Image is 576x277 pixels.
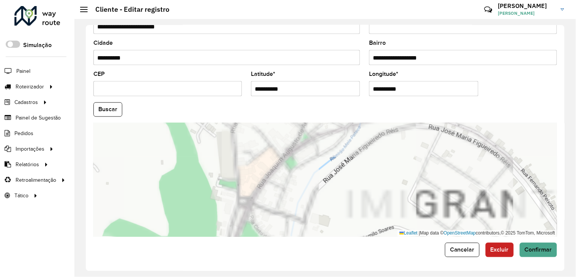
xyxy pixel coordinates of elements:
[419,231,420,236] span: |
[520,243,557,257] button: Confirmar
[251,69,275,79] label: Latitude
[491,247,509,253] span: Excluir
[16,161,39,168] span: Relatórios
[14,192,28,200] span: Tático
[369,38,386,47] label: Bairro
[445,243,480,257] button: Cancelar
[23,41,52,50] label: Simulação
[14,98,38,106] span: Cadastros
[450,247,475,253] span: Cancelar
[369,69,398,79] label: Longitude
[486,243,514,257] button: Excluir
[93,102,122,117] button: Buscar
[398,230,557,237] div: Map data © contributors,© 2025 TomTom, Microsoft
[525,247,552,253] span: Confirmar
[16,176,56,184] span: Retroalimentação
[16,114,61,122] span: Painel de Sugestão
[93,69,105,79] label: CEP
[16,67,30,75] span: Painel
[88,5,169,14] h2: Cliente - Editar registro
[498,2,555,9] h3: [PERSON_NAME]
[14,129,33,137] span: Pedidos
[16,83,44,91] span: Roteirizador
[93,38,113,47] label: Cidade
[444,231,476,236] a: OpenStreetMap
[399,231,418,236] a: Leaflet
[498,10,555,17] span: [PERSON_NAME]
[480,2,496,18] a: Contato Rápido
[16,145,44,153] span: Importações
